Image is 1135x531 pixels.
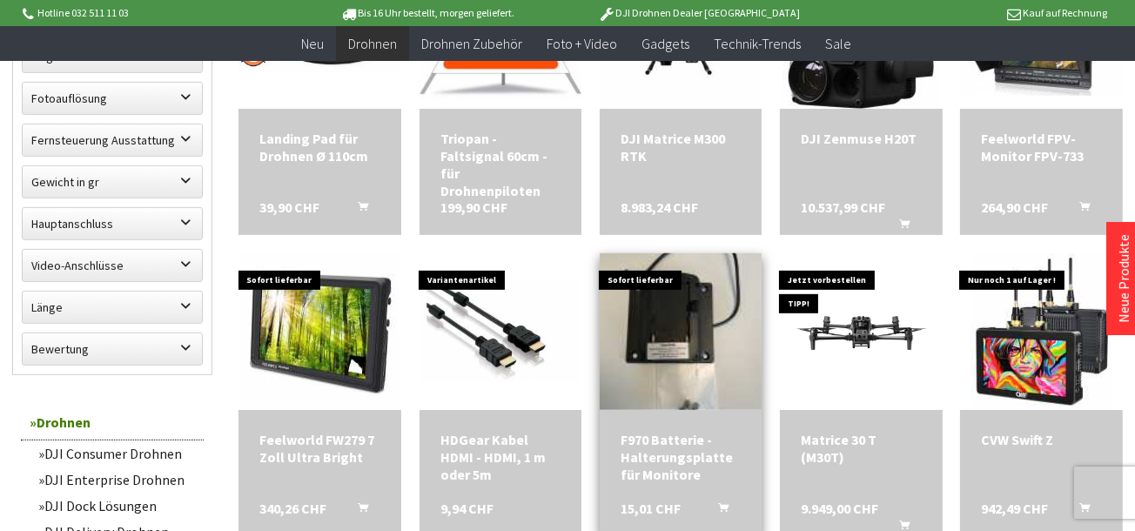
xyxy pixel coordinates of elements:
div: Feelworld FW279 7 Zoll Ultra Bright [259,431,380,466]
span: Technik-Trends [714,35,801,52]
p: Kauf auf Rechnung [835,3,1106,24]
div: Matrice 30 T (M30T) [801,431,922,466]
a: Sale [813,26,863,62]
a: Feelworld FW279 7 Zoll Ultra Bright 340,26 CHF In den Warenkorb [259,431,380,466]
img: Matrice 30 T (M30T) [780,286,943,377]
label: Bewertung [23,333,202,365]
a: Triopan - Faltsignal 60cm - für Drohnenpiloten 199,90 CHF [440,130,561,199]
span: Gadgets [641,35,689,52]
label: Hauptanschluss [23,208,202,239]
p: Hotline 032 511 11 03 [19,3,291,24]
span: Neu [301,35,324,52]
a: Drohnen [336,26,409,62]
span: 340,26 CHF [259,500,326,517]
p: Bis 16 Uhr bestellt, morgen geliefert. [292,3,563,24]
a: Feelworld FPV-Monitor FPV-733 264,90 CHF In den Warenkorb [981,130,1102,165]
span: 9.949,00 CHF [801,500,878,517]
label: Länge [23,292,202,323]
a: DJI Zenmuse H20T 10.537,99 CHF In den Warenkorb [801,130,922,147]
a: HDGear Kabel HDMI - HDMI, 1 m oder 5m 9,94 CHF [440,431,561,483]
img: CVW Swift Z [970,253,1113,410]
a: DJI Dock Lösungen [30,493,204,519]
a: Neue Produkte [1115,234,1132,323]
div: Triopan - Faltsignal 60cm - für Drohnenpiloten [440,130,561,199]
a: Neu [289,26,336,62]
span: 15,01 CHF [621,500,681,517]
button: In den Warenkorb [337,198,379,221]
label: Fotoauflösung [23,83,202,114]
label: Video-Anschlüsse [23,250,202,281]
a: Gadgets [629,26,702,62]
img: F970 Batterie - Halterungsplatte für Monitore [599,222,763,441]
div: F970 Batterie - Halterungsplatte für Monitore [621,431,742,483]
span: 942,49 CHF [981,500,1048,517]
a: CVW Swift Z 942,49 CHF In den Warenkorb [981,431,1102,448]
a: DJI Consumer Drohnen [30,440,204,467]
div: CVW Swift Z [981,431,1102,448]
span: 264,90 CHF [981,198,1048,216]
a: F970 Batterie - Halterungsplatte für Monitore 15,01 CHF In den Warenkorb [621,431,742,483]
div: DJI Zenmuse H20T [801,130,922,147]
div: Landing Pad für Drohnen Ø 110cm [259,130,380,165]
a: Drohnen Zubehör [409,26,534,62]
span: 199,90 CHF [440,198,507,216]
span: Drohnen [348,35,397,52]
div: HDGear Kabel HDMI - HDMI, 1 m oder 5m [440,431,561,483]
span: 9,94 CHF [440,500,494,517]
button: In den Warenkorb [878,216,920,239]
span: Sale [825,35,851,52]
a: DJI Enterprise Drohnen [30,467,204,493]
span: 10.537,99 CHF [801,198,885,216]
a: Matrice 30 T (M30T) 9.949,00 CHF In den Warenkorb [801,431,922,466]
label: Gewicht in gr [23,166,202,198]
button: In den Warenkorb [697,500,739,522]
span: 8.983,24 CHF [621,198,698,216]
a: Technik-Trends [702,26,813,62]
span: Foto + Video [547,35,617,52]
span: Drohnen Zubehör [421,35,522,52]
p: DJI Drohnen Dealer [GEOGRAPHIC_DATA] [563,3,835,24]
a: DJI Matrice M300 RTK 8.983,24 CHF [621,130,742,165]
div: Feelworld FPV-Monitor FPV-733 [981,130,1102,165]
a: Foto + Video [534,26,629,62]
button: In den Warenkorb [337,500,379,522]
a: Landing Pad für Drohnen Ø 110cm 39,90 CHF In den Warenkorb [259,130,380,165]
a: Drohnen [21,405,204,440]
img: Feelworld FW279 7 Zoll Ultra Bright [242,253,399,410]
button: In den Warenkorb [1058,500,1100,522]
span: 39,90 CHF [259,198,319,216]
label: Fernsteuerung Ausstattung [23,124,202,156]
div: DJI Matrice M300 RTK [621,130,742,165]
button: In den Warenkorb [1058,198,1100,221]
img: HDGear Kabel HDMI - HDMI, 1 m oder 5m [420,280,582,382]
